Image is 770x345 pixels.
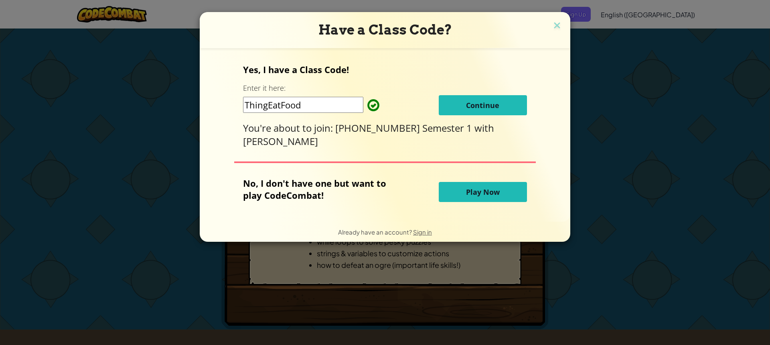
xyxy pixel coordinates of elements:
span: Already have an account? [338,228,413,236]
span: [PHONE_NUMBER] Semester 1 [335,121,474,135]
p: Yes, I have a Class Code! [243,63,527,76]
span: [PERSON_NAME] [243,135,318,148]
span: You're about to join: [243,121,335,135]
button: Continue [439,95,527,115]
span: Continue [466,100,499,110]
span: Have a Class Code? [318,22,452,38]
p: No, I don't have one but want to play CodeCombat! [243,177,398,201]
span: Play Now [466,187,500,197]
a: Sign in [413,228,432,236]
label: Enter it here: [243,83,286,93]
span: with [474,121,494,135]
img: close icon [552,20,562,32]
button: Play Now [439,182,527,202]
